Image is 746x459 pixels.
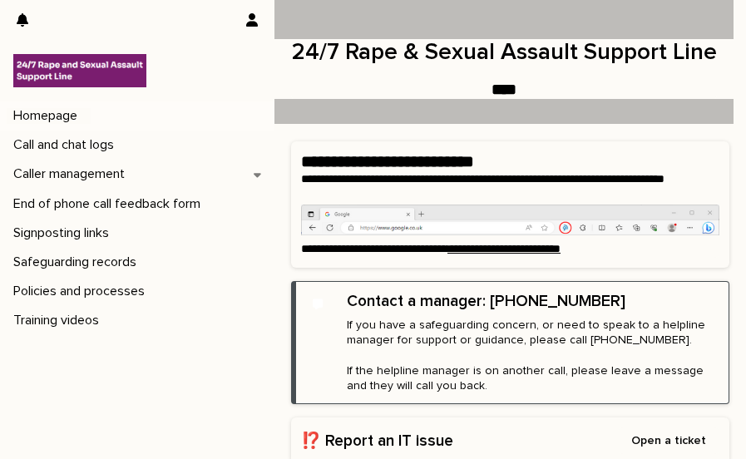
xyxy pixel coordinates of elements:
p: Signposting links [7,225,122,241]
p: Training videos [7,313,112,328]
p: Call and chat logs [7,137,127,153]
img: rhQMoQhaT3yELyF149Cw [13,54,146,87]
p: If you have a safeguarding concern, or need to speak to a helpline manager for support or guidanc... [347,318,719,393]
p: Safeguarding records [7,254,150,270]
a: Open a ticket [618,427,719,454]
img: https%3A%2F%2Fcdn.document360.io%2F0deca9d6-0dac-4e56-9e8f-8d9979bfce0e%2FImages%2FDocumentation%... [301,205,719,236]
p: End of phone call feedback form [7,196,214,212]
h2: ⁉️ Report an IT issue [301,432,618,451]
span: Open a ticket [631,435,706,447]
h1: 24/7 Rape & Sexual Assault Support Line [291,39,717,67]
p: Caller management [7,166,138,182]
p: Policies and processes [7,284,158,299]
h2: Contact a manager: [PHONE_NUMBER] [347,292,625,311]
p: Homepage [7,108,91,124]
